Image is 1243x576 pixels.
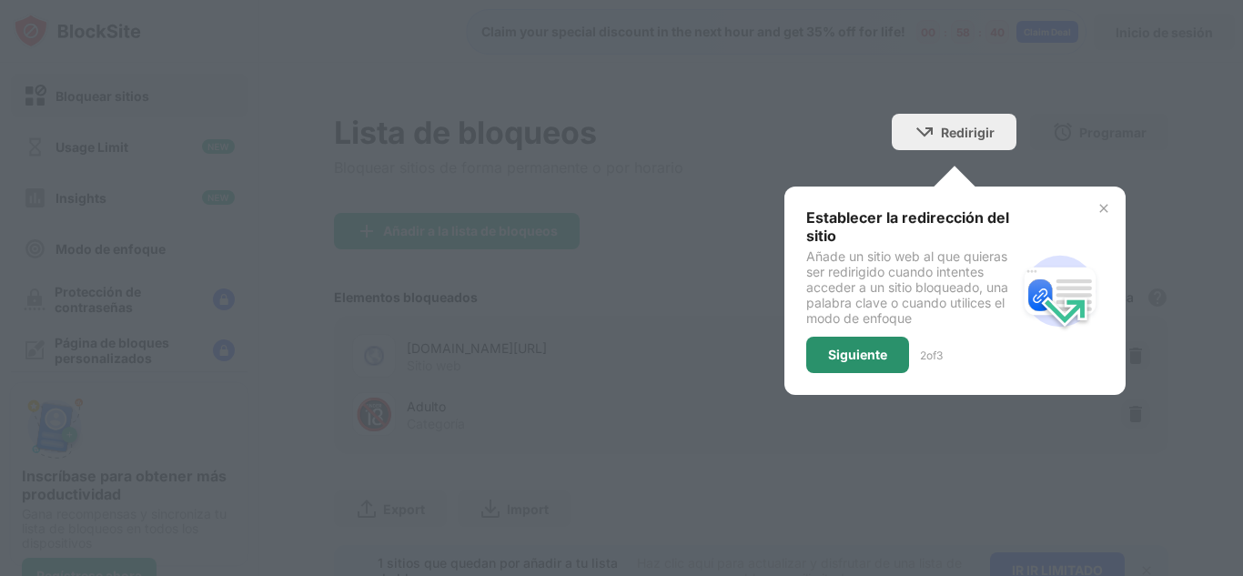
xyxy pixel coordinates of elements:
div: Redirigir [941,125,995,140]
img: x-button.svg [1096,201,1111,216]
div: Siguiente [828,348,887,362]
div: 2 of 3 [920,349,943,362]
div: Añade un sitio web al que quieras ser redirigido cuando intentes acceder a un sitio bloqueado, un... [806,248,1016,326]
img: redirect.svg [1016,248,1104,335]
div: Establecer la redirección del sitio [806,208,1016,245]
